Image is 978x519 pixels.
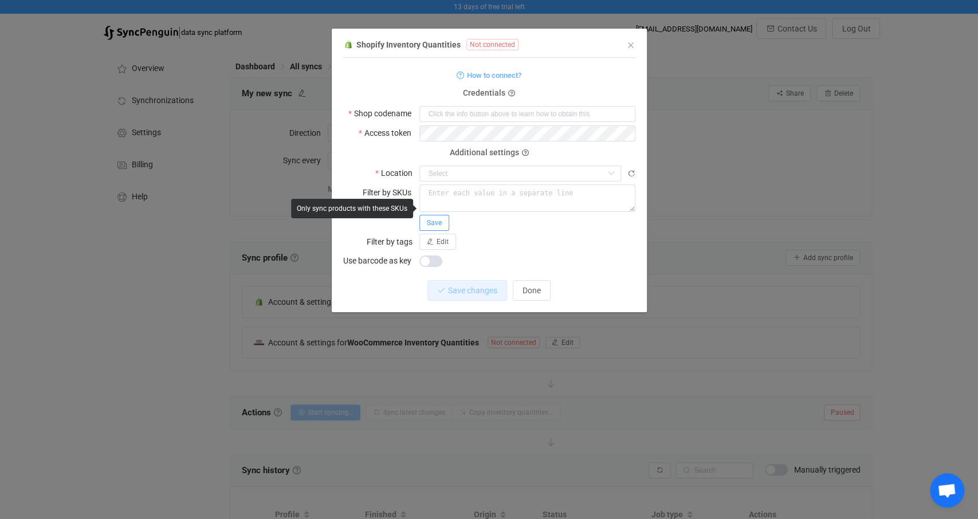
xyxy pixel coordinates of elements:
[437,238,449,246] span: Edit
[513,280,551,301] button: Done
[291,199,413,218] div: Only sync products with these SKUs
[367,234,419,250] label: Filter by tags
[343,253,418,269] label: Use barcode as key
[523,286,541,295] span: Done
[930,473,964,508] a: Open chat
[448,286,497,295] span: Save changes
[427,280,507,301] button: Save changes
[332,29,647,312] div: dialog
[419,234,456,250] button: Edit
